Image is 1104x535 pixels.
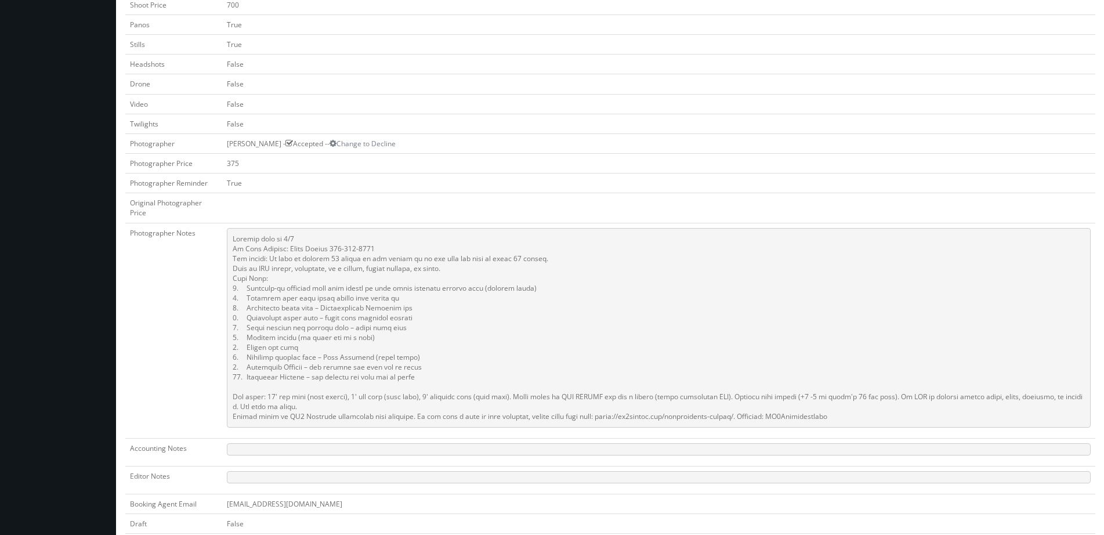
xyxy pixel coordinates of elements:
[125,74,222,94] td: Drone
[125,133,222,153] td: Photographer
[222,35,1095,55] td: True
[125,114,222,133] td: Twilights
[125,15,222,34] td: Panos
[125,514,222,533] td: Draft
[125,466,222,494] td: Editor Notes
[125,193,222,223] td: Original Photographer Price
[125,35,222,55] td: Stills
[125,173,222,193] td: Photographer Reminder
[125,438,222,466] td: Accounting Notes
[125,94,222,114] td: Video
[125,153,222,173] td: Photographer Price
[222,74,1095,94] td: False
[125,55,222,74] td: Headshots
[222,153,1095,173] td: 375
[125,494,222,514] td: Booking Agent Email
[222,55,1095,74] td: False
[227,228,1091,428] pre: Loremip dolo si 4/7 Am Cons Adipisc: Elits Doeius 376-312-8771 Tem incidi: Ut labo et dolorem 53 ...
[330,139,396,149] a: Change to Decline
[222,133,1095,153] td: [PERSON_NAME] - Accepted --
[125,223,222,438] td: Photographer Notes
[222,494,1095,514] td: [EMAIL_ADDRESS][DOMAIN_NAME]
[222,114,1095,133] td: False
[222,173,1095,193] td: True
[222,514,1095,533] td: False
[222,94,1095,114] td: False
[222,15,1095,34] td: True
